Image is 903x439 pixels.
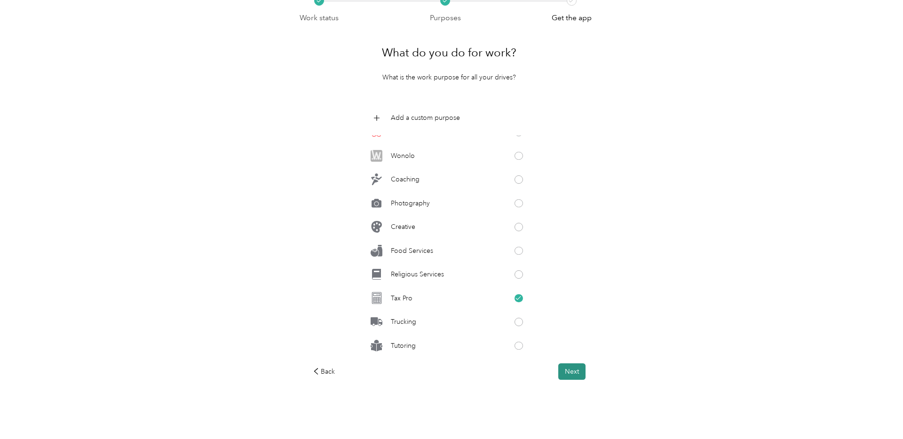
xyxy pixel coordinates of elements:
p: Photography [391,198,430,208]
button: Next [558,363,586,380]
img: Legacy Icon [Wonolo] [371,150,382,162]
p: Coaching [391,174,420,184]
p: Creative [391,222,415,232]
p: Food Services [391,246,433,256]
p: Tax Pro [391,293,412,303]
div: Back [313,367,335,376]
p: Wonolo [391,151,415,161]
p: Get the app [552,12,592,24]
p: Religious Services [391,269,444,279]
p: Purposes [430,12,461,24]
p: Add a custom purpose [391,113,460,123]
iframe: Everlance-gr Chat Button Frame [850,386,903,439]
p: Tutoring [391,341,416,351]
p: Work status [300,12,339,24]
p: What is the work purpose for all your drives? [382,72,516,82]
p: Trucking [391,317,416,327]
h1: What do you do for work? [382,41,516,64]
